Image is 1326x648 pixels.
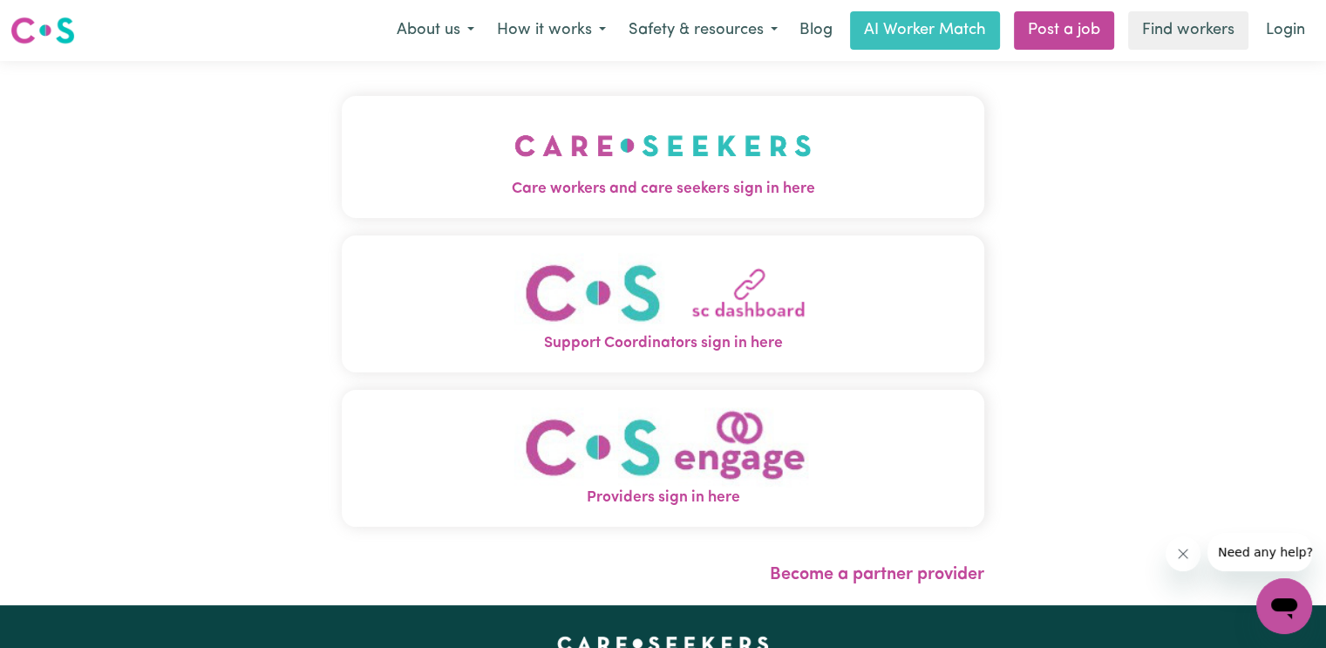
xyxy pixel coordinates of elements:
a: Become a partner provider [770,566,984,583]
a: Blog [789,11,843,50]
iframe: Button to launch messaging window [1256,578,1312,634]
a: AI Worker Match [850,11,1000,50]
iframe: Close message [1166,536,1200,571]
a: Login [1255,11,1316,50]
button: Safety & resources [617,12,789,49]
span: Support Coordinators sign in here [342,332,984,355]
button: Support Coordinators sign in here [342,235,984,372]
iframe: Message from company [1207,533,1312,571]
button: About us [385,12,486,49]
button: How it works [486,12,617,49]
button: Care workers and care seekers sign in here [342,96,984,218]
img: Careseekers logo [10,15,75,46]
a: Careseekers logo [10,10,75,51]
a: Post a job [1014,11,1114,50]
span: Need any help? [10,12,105,26]
span: Care workers and care seekers sign in here [342,178,984,201]
a: Find workers [1128,11,1248,50]
span: Providers sign in here [342,487,984,509]
button: Providers sign in here [342,390,984,527]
